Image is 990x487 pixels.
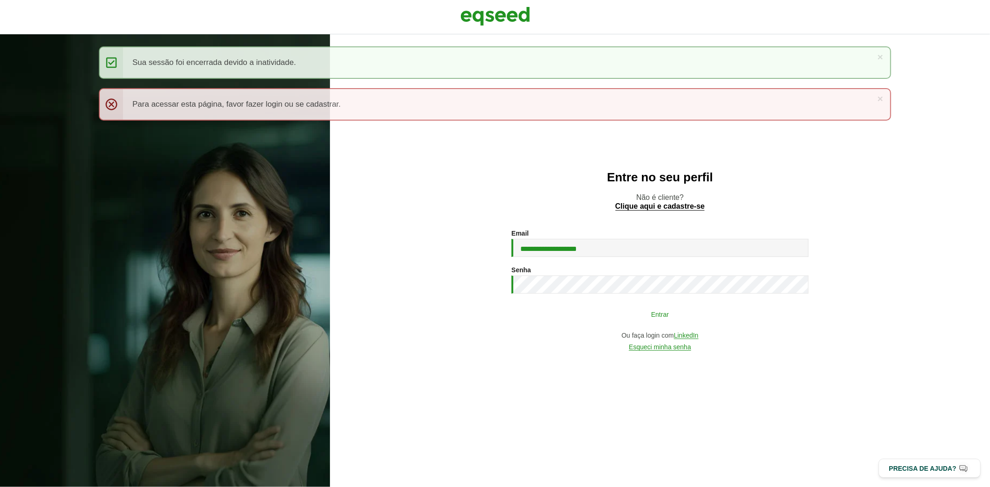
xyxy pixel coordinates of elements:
a: × [877,94,883,103]
a: Clique aqui e cadastre-se [615,203,705,211]
div: Ou faça login com [511,332,809,339]
a: Esqueci minha senha [629,344,691,351]
img: EqSeed Logo [460,5,530,28]
label: Email [511,230,529,237]
div: Para acessar esta página, favor fazer login ou se cadastrar. [99,88,891,121]
a: LinkedIn [674,332,699,339]
div: Sua sessão foi encerrada devido a inatividade. [99,46,891,79]
a: × [877,52,883,62]
h2: Entre no seu perfil [349,171,971,184]
button: Entrar [539,305,781,323]
label: Senha [511,267,531,273]
p: Não é cliente? [349,193,971,211]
